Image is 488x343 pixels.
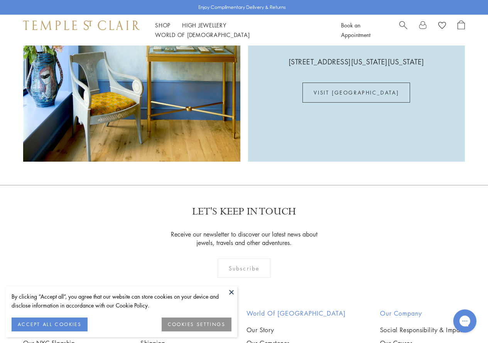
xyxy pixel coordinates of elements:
[247,309,346,318] h2: World of [GEOGRAPHIC_DATA]
[438,20,446,32] a: View Wishlist
[341,21,370,39] a: Book an Appointment
[247,326,346,334] a: Our Story
[449,307,480,335] iframe: Gorgias live chat messenger
[12,318,88,331] button: ACCEPT ALL COOKIES
[155,31,250,39] a: World of [DEMOGRAPHIC_DATA]World of [DEMOGRAPHIC_DATA]
[380,326,465,334] a: Social Responsibility & Impact
[155,20,324,40] nav: Main navigation
[302,83,410,103] a: VISIT [GEOGRAPHIC_DATA]
[218,259,270,278] div: Subscribe
[166,230,322,247] p: Receive our newsletter to discover our latest news about jewels, travels and other adventures.
[182,21,226,29] a: High JewelleryHigh Jewellery
[162,318,231,331] button: COOKIES SETTINGS
[289,46,424,67] p: [STREET_ADDRESS][US_STATE][US_STATE]
[23,20,140,30] img: Temple St. Clair
[198,3,286,11] p: Enjoy Complimentary Delivery & Returns
[12,292,231,310] div: By clicking “Accept all”, you agree that our website can store cookies on your device and disclos...
[380,309,465,318] h2: Our Company
[458,20,465,40] a: Open Shopping Bag
[399,20,407,40] a: Search
[155,21,171,29] a: ShopShop
[192,205,296,218] p: LET'S KEEP IN TOUCH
